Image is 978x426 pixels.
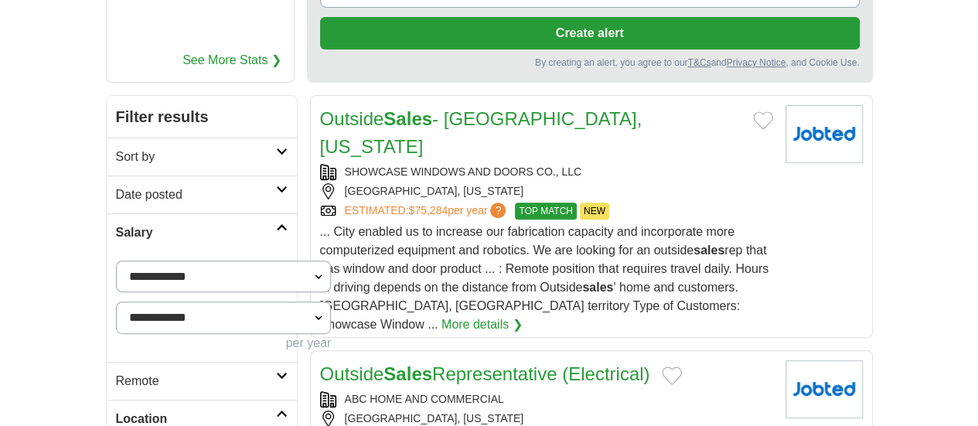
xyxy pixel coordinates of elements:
a: Date posted [107,176,297,213]
div: By creating an alert, you agree to our and , and Cookie Use. [320,56,860,70]
a: More details ❯ [441,315,523,334]
div: [GEOGRAPHIC_DATA], [US_STATE] [320,183,773,199]
span: ... City enabled us to increase our fabrication capacity and incorporate more computerized equipm... [320,225,768,331]
a: T&Cs [687,57,710,68]
a: Privacy Notice [726,57,785,68]
h2: Sort by [116,148,276,166]
strong: sales [582,281,613,294]
div: ABC HOME AND COMMERCIAL [320,391,773,407]
span: $75,284 [408,204,448,216]
a: OutsideSalesRepresentative (Electrical) [320,363,650,384]
button: Add to favorite jobs [753,111,773,130]
a: Sort by [107,138,297,176]
h2: Date posted [116,186,276,204]
img: Company logo [785,105,863,163]
span: ? [490,203,506,218]
a: Remote [107,362,297,400]
h2: Remote [116,372,276,390]
div: SHOWCASE WINDOWS AND DOORS CO., LLC [320,164,773,180]
strong: sales [693,244,724,257]
button: Add to favorite jobs [662,366,682,385]
span: TOP MATCH [515,203,576,220]
a: OutsideSales- [GEOGRAPHIC_DATA], [US_STATE] [320,108,642,157]
div: per year [116,334,332,353]
button: Create alert [320,17,860,49]
h2: Filter results [107,96,297,138]
h2: Salary [116,223,276,242]
a: See More Stats ❯ [182,51,281,70]
a: ESTIMATED:$75,284per year? [345,203,509,220]
a: Salary [107,213,297,251]
strong: Sales [383,363,432,384]
span: NEW [580,203,609,220]
strong: Sales [383,108,432,129]
img: Company logo [785,360,863,418]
